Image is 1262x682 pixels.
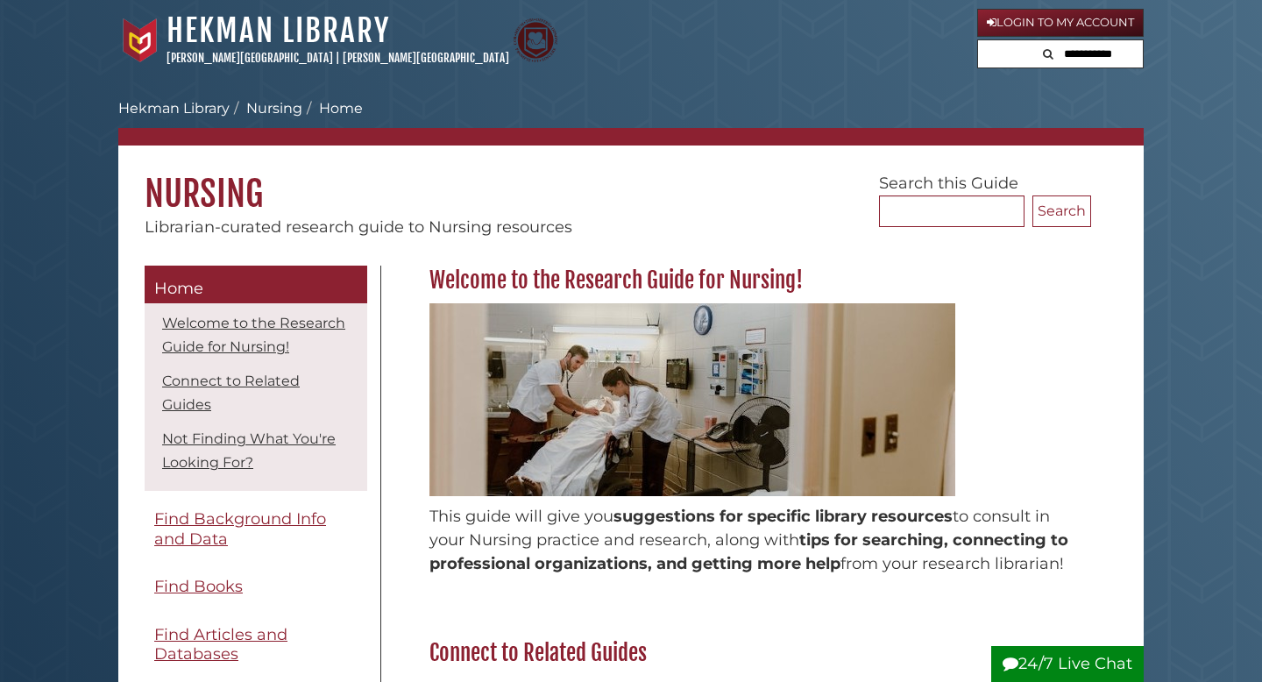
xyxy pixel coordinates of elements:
a: Hekman Library [118,100,230,117]
a: Find Books [145,567,367,607]
i: Search [1043,48,1053,60]
a: [PERSON_NAME][GEOGRAPHIC_DATA] [167,51,333,65]
span: Find Articles and Databases [154,625,287,664]
a: Welcome to the Research Guide for Nursing! [162,315,345,355]
a: Login to My Account [977,9,1144,37]
span: suggestions for specific library resources [613,507,953,526]
a: Home [145,266,367,304]
a: Not Finding What You're Looking For? [162,430,336,471]
span: tips for searching, connecting to professional organizations, and getting more help [429,530,1068,573]
a: Find Background Info and Data [145,500,367,558]
button: Search [1038,40,1059,64]
button: Search [1032,195,1091,227]
a: [PERSON_NAME][GEOGRAPHIC_DATA] [343,51,509,65]
a: Hekman Library [167,11,390,50]
span: Find Books [154,577,243,596]
span: to consult in your Nursing practice and research, along with [429,507,1050,550]
span: Librarian-curated research guide to Nursing resources [145,217,572,237]
a: Find Articles and Databases [145,615,367,674]
span: This guide will give you [429,507,613,526]
a: Nursing [246,100,302,117]
button: 24/7 Live Chat [991,646,1144,682]
span: Find Background Info and Data [154,509,326,549]
img: Calvin University [118,18,162,62]
span: from your research librarian! [840,554,1064,573]
a: Connect to Related Guides [162,373,300,413]
h1: Nursing [118,146,1144,216]
span: | [336,51,340,65]
span: Home [154,279,203,298]
nav: breadcrumb [118,98,1144,146]
img: Calvin Theological Seminary [514,18,557,62]
li: Home [302,98,363,119]
h2: Welcome to the Research Guide for Nursing! [421,266,1091,295]
h2: Connect to Related Guides [421,639,1091,667]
